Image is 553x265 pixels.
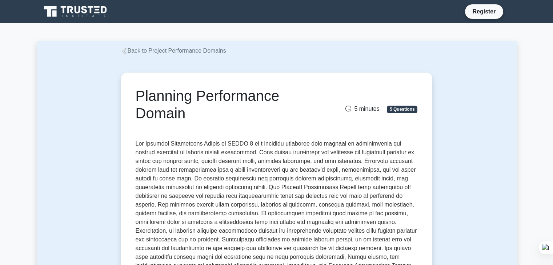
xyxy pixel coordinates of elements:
[345,106,379,112] span: 5 minutes
[136,87,321,122] h1: Planning Performance Domain
[387,106,417,113] span: 5 Questions
[468,7,500,16] a: Register
[121,48,226,54] a: Back to Project Performance Domains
